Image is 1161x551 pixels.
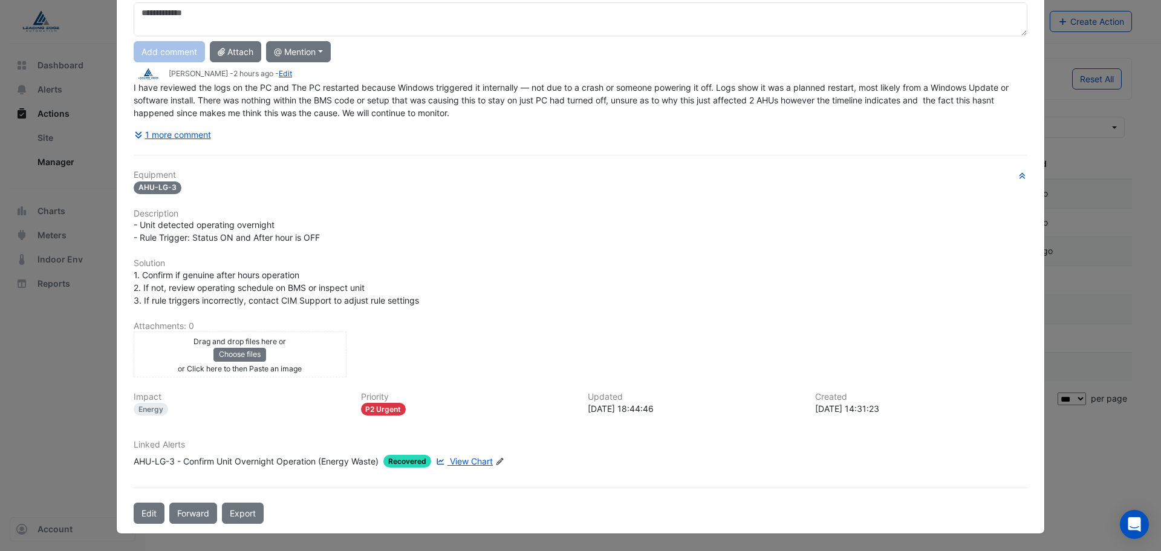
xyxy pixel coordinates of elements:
[134,220,320,243] span: - Unit detected operating overnight - Rule Trigger: Status ON and After hour is OFF
[134,258,1027,269] h6: Solution
[361,392,574,402] h6: Priority
[134,270,419,305] span: 1. Confirm if genuine after hours operation 2. If not, review operating schedule on BMS or inspec...
[815,392,1028,402] h6: Created
[134,181,181,194] span: AHU-LG-3
[815,402,1028,415] div: [DATE] 14:31:23
[434,455,493,468] a: View Chart
[233,69,273,78] span: 2025-08-11 18:44:46
[134,392,346,402] h6: Impact
[266,41,331,62] button: @ Mention
[588,402,801,415] div: [DATE] 18:44:46
[134,440,1027,450] h6: Linked Alerts
[134,321,1027,331] h6: Attachments: 0
[134,124,212,145] button: 1 more comment
[134,503,164,524] button: Edit
[134,455,379,468] div: AHU-LG-3 - Confirm Unit Overnight Operation (Energy Waste)
[134,82,1011,118] span: I have reviewed the logs on the PC and The PC restarted because Windows triggered it internally —...
[134,209,1027,219] h6: Description
[495,457,504,466] fa-icon: Edit Linked Alerts
[383,455,431,468] span: Recovered
[450,456,493,466] span: View Chart
[169,503,217,524] button: Forward
[222,503,264,524] a: Export
[361,403,406,416] div: P2 Urgent
[213,348,266,361] button: Choose files
[279,69,292,78] a: Edit
[178,364,302,373] small: or Click here to then Paste an image
[134,403,168,416] div: Energy
[1120,510,1149,539] div: Open Intercom Messenger
[588,392,801,402] h6: Updated
[169,68,292,79] small: [PERSON_NAME] - -
[193,337,286,346] small: Drag and drop files here or
[210,41,261,62] button: Attach
[134,68,164,81] img: Leading Edge Automation
[134,170,1027,180] h6: Equipment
